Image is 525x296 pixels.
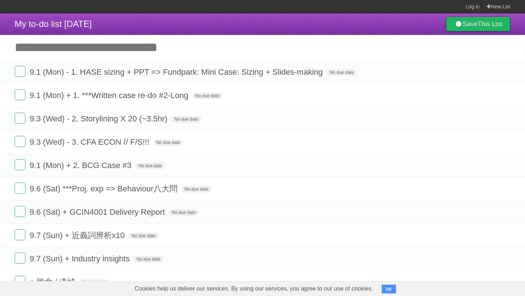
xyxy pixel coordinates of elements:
[153,139,183,146] span: No due date
[30,114,169,123] span: 9.3 (Wed) - 2. Storylining X 20 (~3.5hr)
[15,113,26,124] label: Done
[30,231,127,240] span: 9.7 (Sun) + 近義詞辨析x10
[30,207,167,217] span: 9.6 (Sat) + GCIN4001 Delivery Report
[15,159,26,170] label: Done
[30,184,179,193] span: 9.6 (Sat) ***Proj. exp => Behaviour八大問
[136,163,165,169] span: No due date
[15,89,26,100] label: Done
[15,253,26,264] label: Done
[79,279,109,286] span: No due date
[182,186,211,192] span: No due date
[127,281,380,296] span: Cookies help us deliver our services. By using our services, you agree to our use of cookies.
[15,206,26,217] label: Done
[169,209,198,216] span: No due date
[478,20,502,28] b: This List
[192,93,222,99] span: No due date
[446,17,510,31] a: SaveThis List
[129,233,158,239] span: No due date
[327,69,356,76] span: No due date
[15,19,92,29] span: My to-do list [DATE]
[30,67,324,77] span: 9.1 (Mon) - 1. HASE sizing + PPT => Fundpark: Mini Case: Sizing + Slides-making
[15,66,26,77] label: Done
[30,137,151,147] span: 9.3 (Wed) - 3. CFA ECON // F/S!!!
[30,161,133,170] span: 9.1 (Mon) + 2. BCG Case #3
[30,254,132,263] span: 9.7 (Sun) + Industry insights
[15,276,26,287] label: Done
[382,285,396,293] button: OK
[15,183,26,194] label: Done
[30,277,77,287] span: + 雅舍 / 邊城
[30,91,190,100] span: 9.1 (Mon) + 1. ***Written case re-do #2-Long
[134,256,163,262] span: No due date
[171,116,201,122] span: No due date
[15,229,26,240] label: Done
[15,136,26,147] label: Done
